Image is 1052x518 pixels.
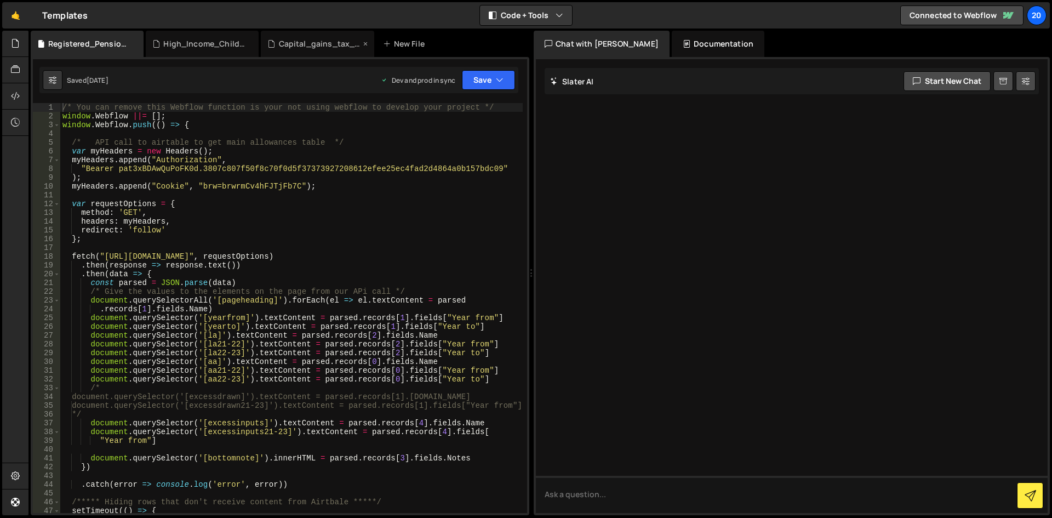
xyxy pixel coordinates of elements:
div: Templates [42,9,88,22]
button: Code + Tools [480,5,572,25]
div: 13 [33,208,60,217]
div: 4 [33,129,60,138]
div: 2 [33,112,60,121]
div: 7 [33,156,60,164]
div: Dev and prod in sync [381,76,455,85]
div: 34 [33,392,60,401]
div: High_Income_Child_Benefit_Charge.js [163,38,245,49]
div: 1 [33,103,60,112]
div: Saved [67,76,108,85]
div: 28 [33,340,60,349]
div: 9 [33,173,60,182]
div: 12 [33,200,60,208]
h2: Slater AI [550,76,594,87]
div: 18 [33,252,60,261]
a: 🤙 [2,2,29,29]
div: 29 [33,349,60,357]
div: 23 [33,296,60,305]
div: 37 [33,419,60,428]
div: Capital_gains_tax_and_inheritance_tax_rates.js [279,38,361,49]
div: 47 [33,506,60,515]
div: 40 [33,445,60,454]
button: Save [462,70,515,90]
div: 38 [33,428,60,436]
a: 20 [1027,5,1047,25]
div: 11 [33,191,60,200]
button: Start new chat [904,71,991,91]
div: 25 [33,314,60,322]
div: Documentation [672,31,764,57]
div: 27 [33,331,60,340]
a: Connected to Webflow [900,5,1024,25]
div: [DATE] [87,76,108,85]
div: 33 [33,384,60,392]
div: 16 [33,235,60,243]
div: 32 [33,375,60,384]
div: 26 [33,322,60,331]
div: 44 [33,480,60,489]
div: 20 [33,270,60,278]
div: 45 [33,489,60,498]
div: 39 [33,436,60,445]
div: 10 [33,182,60,191]
div: 14 [33,217,60,226]
div: 19 [33,261,60,270]
div: 22 [33,287,60,296]
div: 30 [33,357,60,366]
div: 35 [33,401,60,410]
div: 41 [33,454,60,463]
div: 43 [33,471,60,480]
div: New File [383,38,429,49]
div: 8 [33,164,60,173]
div: 31 [33,366,60,375]
div: 15 [33,226,60,235]
div: 3 [33,121,60,129]
div: 17 [33,243,60,252]
div: 24 [33,305,60,314]
div: 6 [33,147,60,156]
div: 5 [33,138,60,147]
div: 42 [33,463,60,471]
div: Chat with [PERSON_NAME] [534,31,670,57]
div: Registered_Pension_Scheme_Limits.js [48,38,130,49]
div: 36 [33,410,60,419]
div: 46 [33,498,60,506]
div: 21 [33,278,60,287]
